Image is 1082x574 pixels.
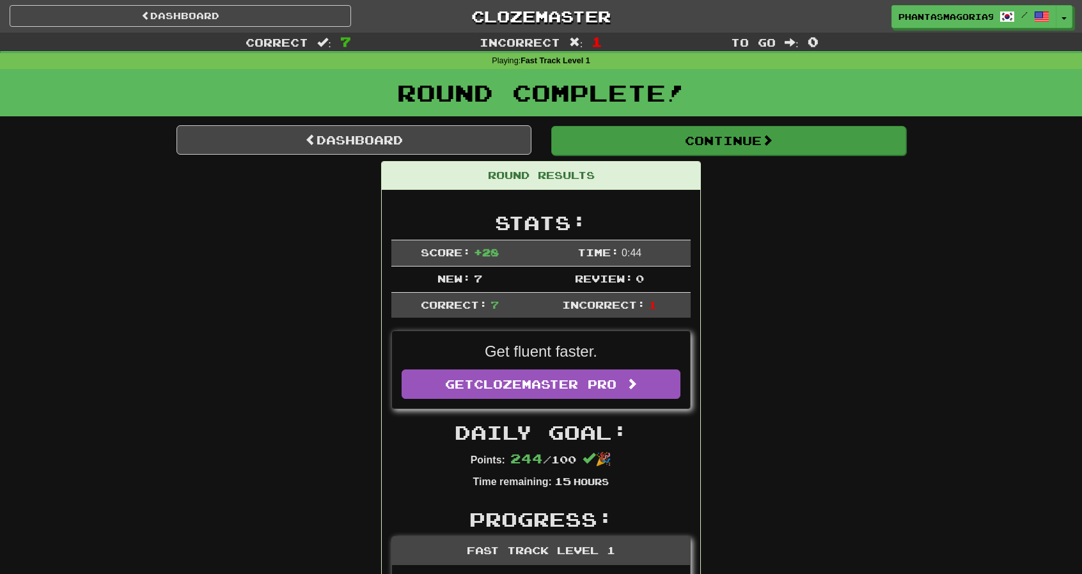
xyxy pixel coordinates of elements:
span: 0 [808,34,819,49]
div: Round Results [382,162,700,190]
div: Fast Track Level 1 [392,537,690,565]
span: Time: [577,246,619,258]
span: / [1021,10,1028,19]
a: Clozemaster [370,5,712,27]
strong: Points: [471,454,505,465]
span: 0 [636,272,644,284]
span: Score: [421,246,471,258]
a: Dashboard [176,125,531,155]
span: : [317,37,331,48]
span: 1 [648,299,657,311]
span: To go [731,36,776,49]
a: GetClozemaster Pro [402,369,680,399]
span: Incorrect [480,36,560,49]
a: Phantasmagoria92 / [891,5,1056,28]
h2: Progress: [391,509,691,530]
strong: Fast Track Level 1 [521,56,590,65]
span: 7 [474,272,482,284]
span: 1 [592,34,602,49]
span: 0 : 44 [622,247,641,258]
span: Phantasmagoria92 [898,11,993,22]
span: : [569,37,583,48]
small: Hours [574,476,609,487]
span: + 28 [474,246,499,258]
span: 244 [510,451,543,466]
span: Clozemaster Pro [474,377,616,391]
span: Correct [246,36,308,49]
h1: Round Complete! [4,80,1078,105]
a: Dashboard [10,5,351,27]
p: Get fluent faster. [402,341,680,362]
span: 🎉 [583,452,611,466]
span: : [785,37,799,48]
span: 7 [340,34,351,49]
span: 15 [554,475,571,487]
span: New: [437,272,471,284]
span: Review: [575,272,633,284]
span: / 100 [510,453,576,465]
span: Correct: [421,299,487,311]
strong: Time remaining: [473,476,552,487]
span: 7 [490,299,499,311]
h2: Daily Goal: [391,422,691,443]
span: Incorrect: [562,299,645,311]
h2: Stats: [391,212,691,233]
button: Continue [551,126,906,155]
